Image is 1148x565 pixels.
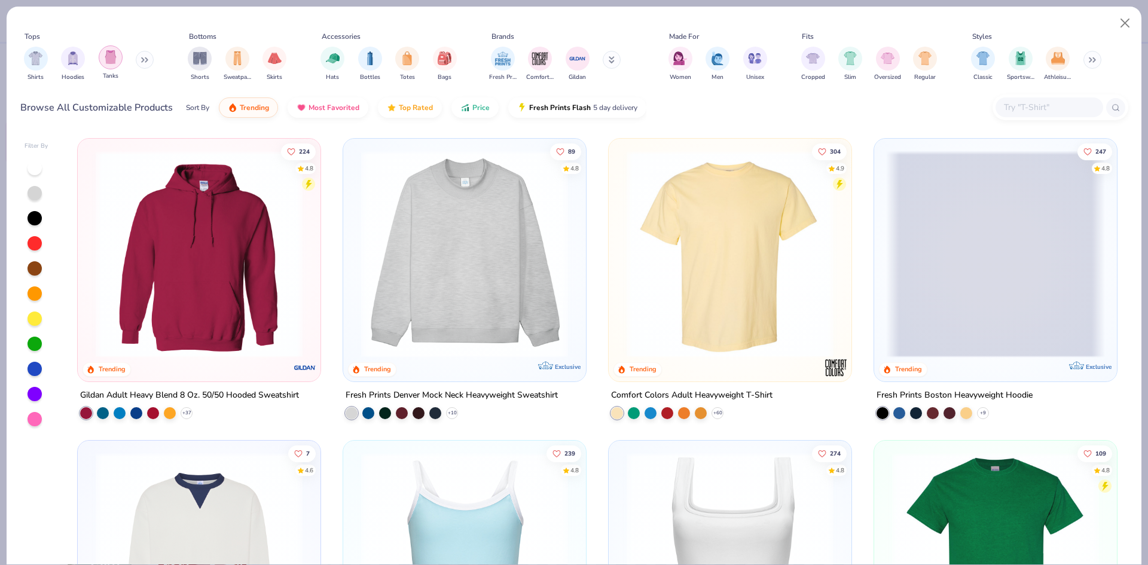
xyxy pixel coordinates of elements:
[306,164,314,173] div: 4.8
[877,388,1033,403] div: Fresh Prints Boston Heavyweight Hoodie
[1044,47,1071,82] div: filter for Athleisure
[224,47,251,82] button: filter button
[448,410,457,417] span: + 10
[1044,73,1071,82] span: Athleisure
[1077,143,1112,160] button: Like
[307,450,310,456] span: 7
[360,73,380,82] span: Bottles
[881,51,894,65] img: Oversized Image
[399,103,433,112] span: Top Rated
[378,97,442,118] button: Top Rated
[268,51,282,65] img: Skirts Image
[1114,12,1137,35] button: Close
[182,410,191,417] span: + 37
[1014,51,1027,65] img: Sportswear Image
[326,51,340,65] img: Hats Image
[24,47,48,82] button: filter button
[517,103,527,112] img: flash.gif
[748,51,762,65] img: Unisex Image
[706,47,729,82] div: filter for Men
[564,450,575,456] span: 239
[193,51,207,65] img: Shorts Image
[267,73,282,82] span: Skirts
[670,73,691,82] span: Women
[673,51,687,65] img: Women Image
[801,47,825,82] div: filter for Cropped
[489,73,517,82] span: Fresh Prints
[28,73,44,82] span: Shirts
[568,148,575,154] span: 89
[712,73,723,82] span: Men
[1101,164,1110,173] div: 4.8
[20,100,173,115] div: Browse All Customizable Products
[293,356,317,380] img: Gildan logo
[322,31,361,42] div: Accessories
[300,148,310,154] span: 224
[801,73,825,82] span: Cropped
[188,47,212,82] div: filter for Shorts
[433,47,457,82] button: filter button
[508,97,646,118] button: Fresh Prints Flash5 day delivery
[188,47,212,82] button: filter button
[668,47,692,82] button: filter button
[874,47,901,82] button: filter button
[355,151,574,358] img: f5d85501-0dbb-4ee4-b115-c08fa3845d83
[1007,47,1034,82] button: filter button
[240,103,269,112] span: Trending
[526,73,554,82] span: Comfort Colors
[874,47,901,82] div: filter for Oversized
[289,445,316,462] button: Like
[358,47,382,82] div: filter for Bottles
[570,164,579,173] div: 4.8
[90,151,309,358] img: 01756b78-01f6-4cc6-8d8a-3c30c1a0c8ac
[1051,51,1065,65] img: Athleisure Image
[25,31,40,42] div: Tops
[306,466,314,475] div: 4.6
[491,31,514,42] div: Brands
[913,47,937,82] div: filter for Regular
[980,410,986,417] span: + 9
[433,47,457,82] div: filter for Bags
[326,73,339,82] span: Hats
[438,51,451,65] img: Bags Image
[839,151,1058,358] img: e55d29c3-c55d-459c-bfd9-9b1c499ab3c6
[29,51,42,65] img: Shirts Image
[309,103,359,112] span: Most Favorited
[971,47,995,82] button: filter button
[743,47,767,82] div: filter for Unisex
[346,388,558,403] div: Fresh Prints Denver Mock Neck Heavyweight Sweatshirt
[387,103,396,112] img: TopRated.gif
[61,47,85,82] div: filter for Hoodies
[971,47,995,82] div: filter for Classic
[80,388,299,403] div: Gildan Adult Heavy Blend 8 Oz. 50/50 Hooded Sweatshirt
[706,47,729,82] button: filter button
[66,51,80,65] img: Hoodies Image
[918,51,932,65] img: Regular Image
[546,445,581,462] button: Like
[472,103,490,112] span: Price
[99,47,123,82] button: filter button
[231,51,244,65] img: Sweatpants Image
[228,103,237,112] img: trending.gif
[838,47,862,82] div: filter for Slim
[621,151,839,358] img: 029b8af0-80e6-406f-9fdc-fdf898547912
[297,103,306,112] img: most_fav.gif
[668,47,692,82] div: filter for Women
[358,47,382,82] button: filter button
[489,47,517,82] div: filter for Fresh Prints
[913,47,937,82] button: filter button
[219,97,278,118] button: Trending
[830,450,841,456] span: 274
[262,47,286,82] button: filter button
[320,47,344,82] div: filter for Hats
[1003,100,1095,114] input: Try "T-Shirt"
[824,356,848,380] img: Comfort Colors logo
[806,51,820,65] img: Cropped Image
[494,50,512,68] img: Fresh Prints Image
[574,151,793,358] img: a90f7c54-8796-4cb2-9d6e-4e9644cfe0fe
[836,164,844,173] div: 4.9
[874,73,901,82] span: Oversized
[570,466,579,475] div: 4.8
[566,47,590,82] div: filter for Gildan
[746,73,764,82] span: Unisex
